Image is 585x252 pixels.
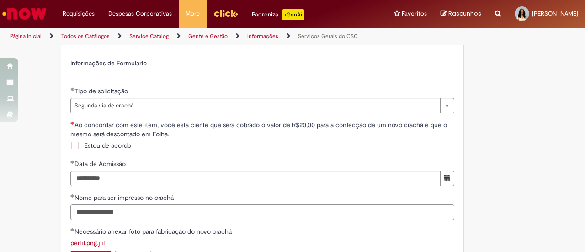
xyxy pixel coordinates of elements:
a: Página inicial [10,32,42,40]
span: More [186,9,200,18]
span: Ao concordar com este item, você está ciente que será cobrado o valor de R$20,00 para a confecção... [70,121,447,138]
span: Obrigatório Preenchido [70,194,74,198]
input: Data de Admissão 26 January 2022 Wednesday [70,171,441,186]
div: Padroniza [252,9,304,20]
span: Estou de acordo [84,141,131,150]
p: +GenAi [282,9,304,20]
span: Tipo de solicitação [74,87,130,95]
span: Nome para ser impresso no crachá [74,193,175,202]
span: Despesas Corporativas [108,9,172,18]
span: Rascunhos [448,9,481,18]
span: [PERSON_NAME] [532,10,578,17]
a: Todos os Catálogos [61,32,110,40]
span: Segunda via de crachá [74,98,436,113]
a: Serviços Gerais do CSC [298,32,358,40]
a: Informações [247,32,278,40]
a: Rascunhos [441,10,481,18]
a: Download de perfil.png.jfif [70,239,106,247]
a: Gente e Gestão [188,32,228,40]
span: Obrigatório Preenchido [70,87,74,91]
img: ServiceNow [1,5,48,23]
span: Obrigatório [70,121,74,125]
label: Informações de Formulário [70,59,147,67]
span: Requisições [63,9,95,18]
span: Data de Admissão [74,160,128,168]
span: Obrigatório Preenchido [70,160,74,164]
span: Necessário anexar foto para fabricação do novo crachá [74,227,234,236]
a: Service Catalog [129,32,169,40]
img: click_logo_yellow_360x200.png [213,6,238,20]
input: Nome para ser impresso no crachá [70,204,454,220]
span: Obrigatório Preenchido [70,228,74,231]
ul: Trilhas de página [7,28,383,45]
button: Mostrar calendário para Data de Admissão [440,171,454,186]
span: Favoritos [402,9,427,18]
